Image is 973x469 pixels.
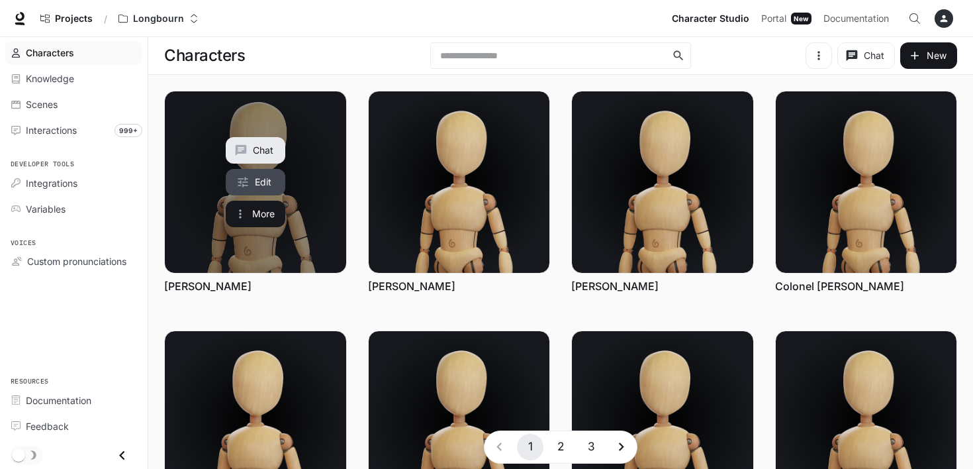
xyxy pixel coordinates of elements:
a: Integrations [5,172,142,195]
button: More actions [429,201,488,227]
button: Open workspace menu [113,5,205,32]
a: Go to projects [34,5,99,32]
span: Integrations [26,176,77,190]
a: Edit Caroline Bingley [226,169,285,195]
a: Custom pronunciations [5,250,142,273]
button: Go to next page [608,434,635,460]
button: Open Command Menu [902,5,928,32]
a: Interactions [5,119,142,142]
a: Characters [5,41,142,64]
button: Chat with Charlotte Lucas [633,137,692,164]
button: Chat with Colonel Fitzwilliam [836,137,896,164]
span: Feedback [26,419,69,433]
a: Documentation [818,5,899,32]
nav: pagination navigation [484,431,637,464]
a: Colonel [PERSON_NAME] [775,279,904,293]
button: More actions [633,201,692,227]
span: Documentation [823,11,889,27]
button: More actions [836,201,896,227]
div: New [791,13,811,25]
span: Scenes [26,97,58,111]
a: Knowledge [5,67,142,90]
a: Edit Jane Bennet [836,409,896,435]
button: More actions [226,201,285,227]
a: Documentation [5,389,142,412]
a: Edit Colonel Fitzwilliam [836,169,896,195]
button: New [900,42,957,69]
a: Caroline Bingley [165,91,346,273]
button: Go to page 2 [547,434,574,460]
img: Charles Bingley [369,91,550,273]
button: Chat [837,42,895,69]
a: Variables [5,197,142,221]
button: Chat with Charles Bingley [429,137,488,164]
span: Character Studio [672,11,749,27]
button: Chat with Elizabeth Bennet [226,377,285,403]
span: Documentation [26,393,91,407]
a: Edit Charlotte Lucas [633,169,692,195]
a: Edit Elizabeth Bennet [226,409,285,435]
span: Variables [26,202,66,216]
a: PortalNew [756,5,817,32]
span: Knowledge [26,72,74,85]
span: Characters [26,46,74,60]
a: Character Studio [667,5,755,32]
span: Interactions [26,123,77,137]
h1: Characters [164,42,245,69]
a: Edit Charles Bingley [429,169,488,195]
span: Portal [761,11,786,27]
p: Longbourn [133,13,184,25]
span: 999+ [115,124,142,137]
button: Go to page 3 [578,434,604,460]
a: [PERSON_NAME] [164,279,252,293]
span: Dark mode toggle [12,447,25,462]
a: Feedback [5,415,142,438]
a: [PERSON_NAME] [571,279,659,293]
button: Chat with Jane Bennet [836,377,896,403]
img: Colonel Fitzwilliam [776,91,957,273]
button: Chat with Fitzwilliam Darcy [429,377,488,403]
a: Scenes [5,93,142,116]
a: [PERSON_NAME] [368,279,455,293]
button: Close drawer [107,442,137,469]
a: Edit George Wickham [633,409,692,435]
div: / [99,12,113,26]
button: Chat with Caroline Bingley [226,137,285,164]
img: Charlotte Lucas [572,91,753,273]
span: Projects [55,13,93,25]
span: Custom pronunciations [27,254,126,268]
button: page 1 [517,434,543,460]
a: Edit Fitzwilliam Darcy [429,409,488,435]
button: Chat with George Wickham [633,377,692,403]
